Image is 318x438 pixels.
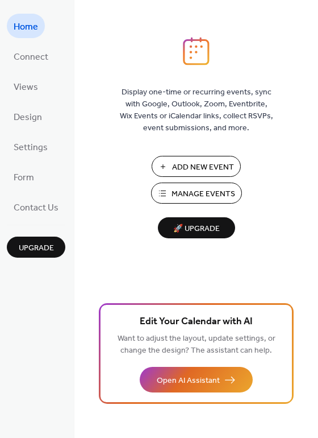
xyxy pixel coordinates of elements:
[7,195,65,219] a: Contact Us
[118,331,275,358] span: Want to adjust the layout, update settings, or change the design? The assistant can help.
[7,74,45,98] a: Views
[183,37,209,65] img: logo_icon.svg
[14,139,48,156] span: Settings
[14,18,38,36] span: Home
[14,199,58,217] span: Contact Us
[140,314,253,330] span: Edit Your Calendar with AI
[7,14,45,38] a: Home
[7,134,55,159] a: Settings
[19,242,54,254] span: Upgrade
[7,237,65,258] button: Upgrade
[172,162,234,173] span: Add New Event
[14,109,42,126] span: Design
[14,78,38,96] span: Views
[157,375,220,387] span: Open AI Assistant
[151,183,242,204] button: Manage Events
[171,188,235,200] span: Manage Events
[7,164,41,189] a: Form
[120,86,273,134] span: Display one-time or recurring events, sync with Google, Outlook, Zoom, Eventbrite, Wix Events or ...
[152,156,241,177] button: Add New Event
[14,169,34,187] span: Form
[14,48,48,66] span: Connect
[165,221,228,237] span: 🚀 Upgrade
[158,217,235,238] button: 🚀 Upgrade
[7,44,55,68] a: Connect
[7,104,49,129] a: Design
[140,367,253,392] button: Open AI Assistant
